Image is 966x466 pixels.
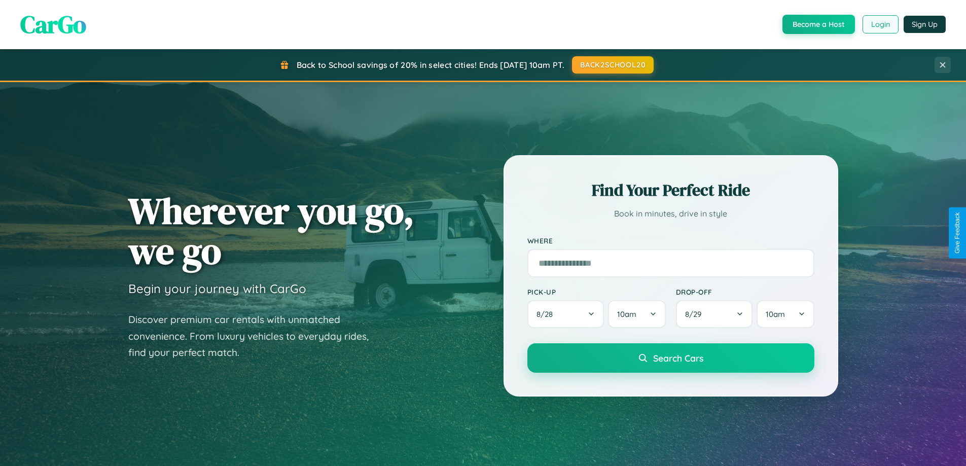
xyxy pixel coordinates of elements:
button: Login [863,15,899,33]
span: CarGo [20,8,86,41]
span: 10am [617,309,636,319]
h1: Wherever you go, we go [128,191,414,271]
button: Search Cars [527,343,814,373]
button: 8/29 [676,300,753,328]
button: Sign Up [904,16,946,33]
p: Discover premium car rentals with unmatched convenience. From luxury vehicles to everyday rides, ... [128,311,382,361]
button: 10am [757,300,814,328]
button: BACK2SCHOOL20 [572,56,654,74]
div: Give Feedback [954,212,961,254]
label: Drop-off [676,288,814,296]
button: 10am [608,300,665,328]
label: Pick-up [527,288,666,296]
h2: Find Your Perfect Ride [527,179,814,201]
span: 8 / 28 [536,309,558,319]
label: Where [527,236,814,245]
button: Become a Host [782,15,855,34]
h3: Begin your journey with CarGo [128,281,306,296]
span: 10am [766,309,785,319]
span: 8 / 29 [685,309,706,319]
p: Book in minutes, drive in style [527,206,814,221]
span: Back to School savings of 20% in select cities! Ends [DATE] 10am PT. [297,60,564,70]
span: Search Cars [653,352,703,364]
button: 8/28 [527,300,604,328]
